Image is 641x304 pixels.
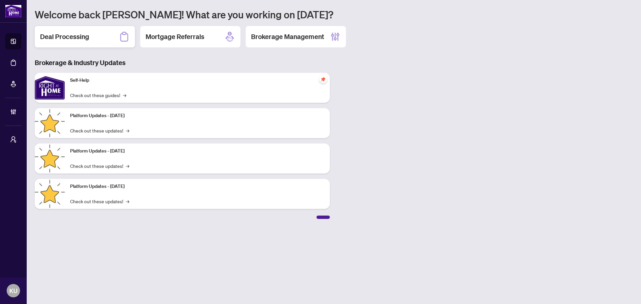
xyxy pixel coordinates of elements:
[35,143,65,174] img: Platform Updates - July 8, 2025
[123,91,126,99] span: →
[70,162,129,170] a: Check out these updates!→
[10,136,17,143] span: user-switch
[126,127,129,134] span: →
[35,179,65,209] img: Platform Updates - June 23, 2025
[35,8,633,21] h1: Welcome back [PERSON_NAME]! What are you working on [DATE]?
[70,91,126,99] a: Check out these guides!→
[35,58,330,67] h3: Brokerage & Industry Updates
[614,281,634,301] button: Open asap
[35,108,65,138] img: Platform Updates - July 21, 2025
[126,162,129,170] span: →
[251,32,324,41] h2: Brokerage Management
[319,75,327,83] span: pushpin
[70,147,325,155] p: Platform Updates - [DATE]
[146,32,204,41] h2: Mortgage Referrals
[70,112,325,119] p: Platform Updates - [DATE]
[9,286,17,295] span: KU
[70,77,325,84] p: Self-Help
[35,73,65,103] img: Self-Help
[70,183,325,190] p: Platform Updates - [DATE]
[70,198,129,205] a: Check out these updates!→
[126,198,129,205] span: →
[70,127,129,134] a: Check out these updates!→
